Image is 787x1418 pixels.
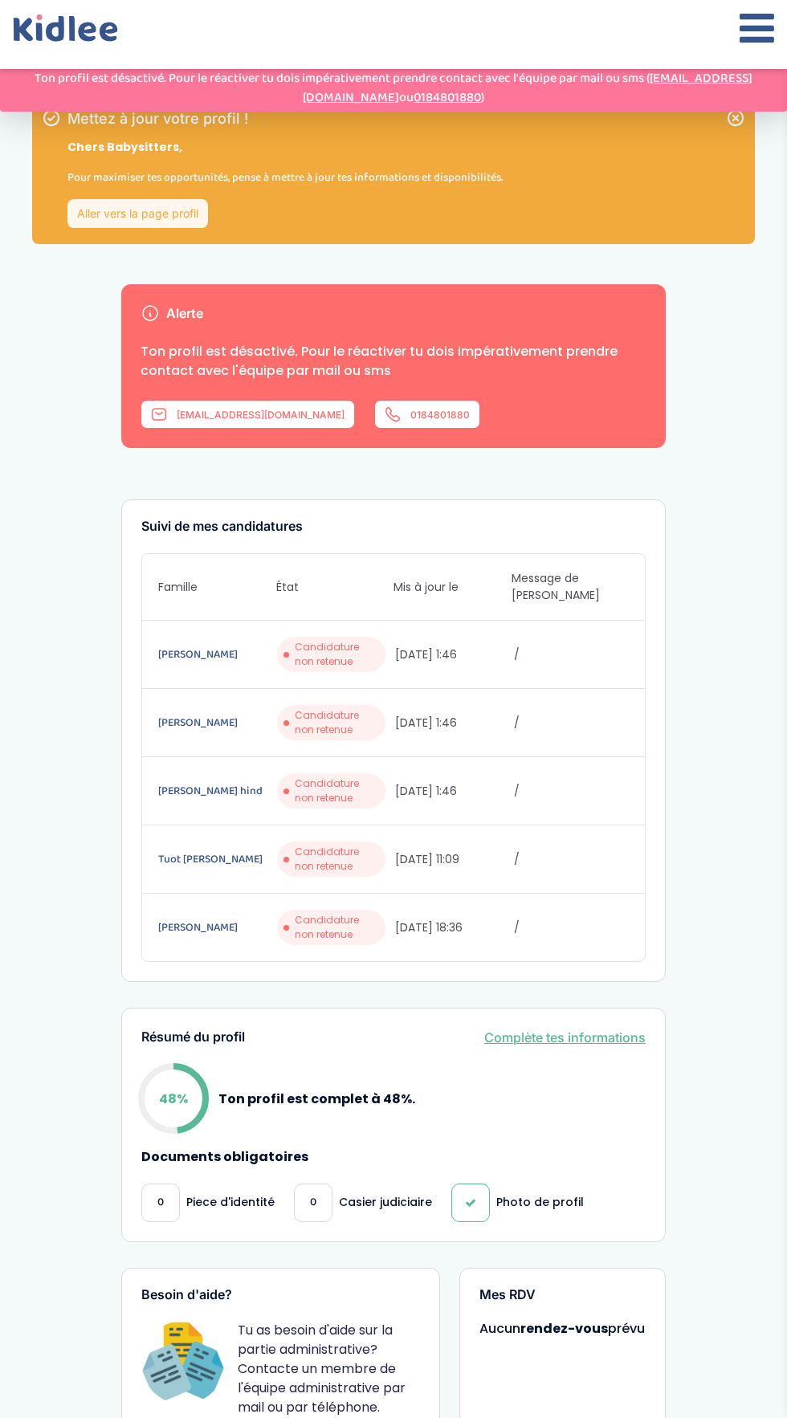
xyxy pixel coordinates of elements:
p: Photo de profil [496,1194,584,1211]
h3: Suivi de mes candidatures [141,520,646,534]
h1: Mettez à jour votre profil ! [67,112,503,126]
strong: rendez-vous [520,1319,608,1338]
a: Aller vers la page profil [67,199,208,228]
a: [PERSON_NAME] [158,646,274,663]
p: Casier judiciaire [339,1194,432,1211]
p: 48% [159,1089,188,1109]
span: Candidature non retenue [295,845,380,874]
p: Ton profil est complet à 48%. [218,1089,415,1109]
h3: Résumé du profil [141,1030,245,1045]
span: [DATE] 11:09 [395,851,511,868]
h3: Mes RDV [479,1288,646,1302]
span: Alerte [166,307,203,321]
span: 0 [157,1194,164,1211]
p: Chers Babysitters, [67,139,503,156]
span: Famille [158,579,276,596]
p: Pour maximiser tes opportunités, pense à mettre à jour tes informations et disponibilités. [67,169,503,186]
span: / [514,851,630,868]
span: Candidature non retenue [295,640,380,669]
a: 0184801880 [414,88,481,108]
a: Complète tes informations [484,1028,646,1047]
span: État [276,579,394,596]
img: Happiness Officer [141,1321,225,1404]
a: [EMAIL_ADDRESS][DOMAIN_NAME] [303,68,752,108]
a: [PERSON_NAME] [158,919,274,936]
h3: Besoin d'aide? [141,1288,420,1302]
a: Tuot [PERSON_NAME] [158,850,274,868]
span: 0184801880 [410,409,470,421]
span: Aucun prévu [479,1319,645,1338]
a: [EMAIL_ADDRESS][DOMAIN_NAME] [141,400,355,429]
span: [EMAIL_ADDRESS][DOMAIN_NAME] [177,409,345,421]
a: [PERSON_NAME] hind [158,782,274,800]
span: [DATE] 1:46 [395,715,511,731]
span: / [514,715,630,731]
p: Piece d'identité [186,1194,275,1211]
span: [DATE] 1:46 [395,783,511,800]
span: [DATE] 18:36 [395,919,511,936]
p: Ton profil est désactivé. Pour le réactiver tu dois impérativement prendre contact avec l'équipe ... [141,342,646,381]
p: Ton profil est désactivé. Pour le réactiver tu dois impérativement prendre contact avec l'équipe ... [8,69,779,108]
span: / [514,783,630,800]
span: 0 [310,1194,316,1211]
a: [PERSON_NAME] [158,714,274,731]
span: [DATE] 1:46 [395,646,511,663]
span: Message de [PERSON_NAME] [512,570,630,604]
span: Candidature non retenue [295,708,380,737]
h4: Documents obligatoires [141,1150,646,1164]
span: / [514,919,630,936]
a: 0184801880 [374,400,480,429]
p: Tu as besoin d'aide sur la partie administrative? Contacte un membre de l'équipe administrative p... [238,1321,420,1417]
span: Mis à jour le [393,579,512,596]
span: / [514,646,630,663]
span: Candidature non retenue [295,776,380,805]
span: Candidature non retenue [295,913,380,942]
